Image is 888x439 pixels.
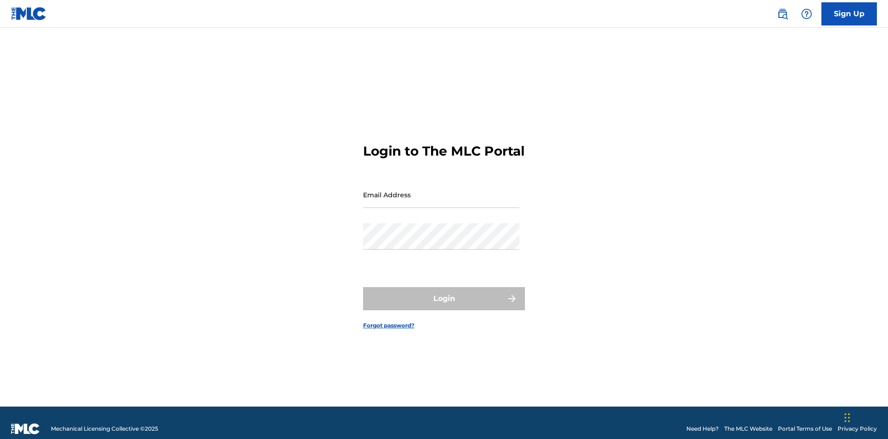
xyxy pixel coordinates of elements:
span: Mechanical Licensing Collective © 2025 [51,425,158,433]
a: Sign Up [821,2,877,25]
img: logo [11,423,40,434]
a: Need Help? [686,425,719,433]
img: help [801,8,812,19]
img: MLC Logo [11,7,47,20]
a: Forgot password? [363,321,414,330]
iframe: Chat Widget [842,395,888,439]
img: search [777,8,788,19]
a: The MLC Website [724,425,772,433]
a: Portal Terms of Use [778,425,832,433]
div: Drag [845,404,850,432]
a: Privacy Policy [838,425,877,433]
a: Public Search [773,5,792,23]
h3: Login to The MLC Portal [363,143,524,159]
div: Help [797,5,816,23]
